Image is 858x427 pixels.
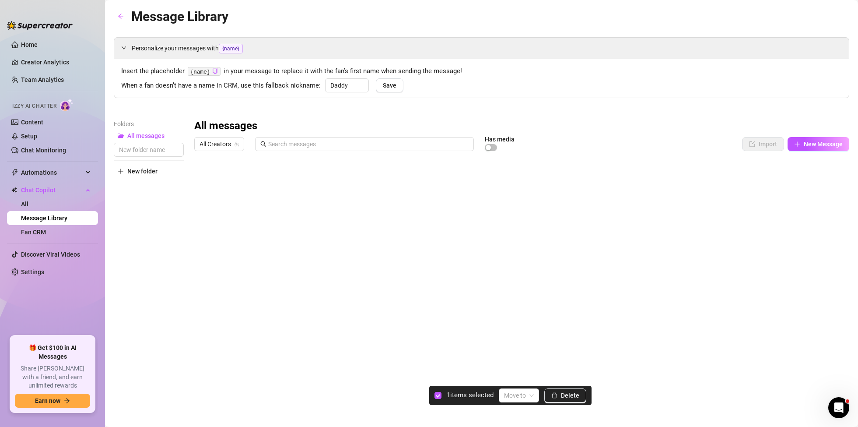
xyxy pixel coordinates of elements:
a: All [21,201,28,208]
article: Has media [485,137,515,142]
code: {name} [188,67,221,76]
button: Delete [544,388,586,402]
iframe: Intercom live chat [828,397,849,418]
span: All Creators [200,138,239,151]
span: plus [794,141,800,147]
button: Save [376,78,403,92]
span: delete [551,392,557,399]
span: Insert the placeholder in your message to replace it with the fan’s first name when sending the m... [121,66,842,77]
a: Message Library [21,215,67,222]
span: Share [PERSON_NAME] with a friend, and earn unlimited rewards [15,364,90,390]
span: thunderbolt [11,169,18,176]
span: arrow-left [118,13,124,19]
span: New Message [804,141,843,148]
button: All messages [114,129,184,143]
a: Fan CRM [21,229,46,236]
span: search [260,141,266,147]
a: Team Analytics [21,76,64,83]
span: arrow-right [64,398,70,404]
input: New folder name [114,143,184,157]
span: expanded [121,45,126,50]
a: Settings [21,268,44,275]
span: Chat Copilot [21,183,83,197]
div: Personalize your messages with{name} [114,38,849,59]
span: Save [383,82,396,89]
span: Izzy AI Chatter [12,102,56,110]
input: Search messages [268,139,469,149]
button: Earn nowarrow-right [15,394,90,408]
img: logo-BBDzfeDw.svg [7,21,73,30]
span: When a fan doesn’t have a name in CRM, use this fallback nickname: [121,81,321,91]
span: All messages [127,132,165,139]
a: Chat Monitoring [21,147,66,154]
article: 1 items selected [447,390,494,401]
span: {name} [219,44,243,53]
span: New folder [127,168,158,175]
img: AI Chatter [60,99,74,111]
a: Home [21,41,38,48]
button: New folder [114,164,184,178]
button: Click to Copy [212,68,218,74]
article: Message Library [131,6,228,27]
button: Import [742,137,784,151]
button: New Message [788,137,849,151]
h3: All messages [194,119,257,133]
span: copy [212,68,218,74]
img: Chat Copilot [11,187,17,193]
span: 🎁 Get $100 in AI Messages [15,344,90,361]
article: Folders [114,119,184,129]
span: folder-open [118,133,124,139]
span: plus [118,168,124,174]
span: Personalize your messages with [132,43,842,53]
span: Delete [561,392,579,399]
span: Automations [21,166,83,180]
a: Discover Viral Videos [21,251,80,258]
span: team [234,141,239,147]
span: Earn now [35,397,60,404]
a: Setup [21,133,37,140]
a: Creator Analytics [21,55,91,69]
a: Content [21,119,43,126]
